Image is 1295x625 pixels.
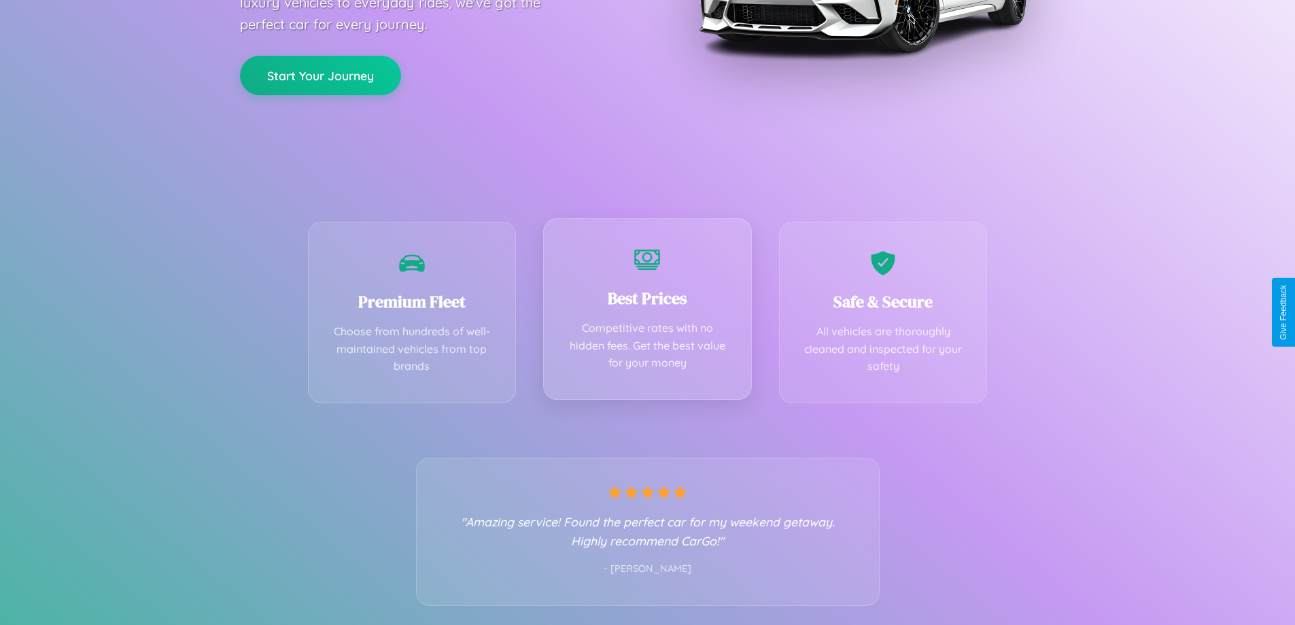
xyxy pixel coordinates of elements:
div: Give Feedback [1279,285,1288,340]
p: Competitive rates with no hidden fees. Get the best value for your money [564,320,731,372]
p: Choose from hundreds of well-maintained vehicles from top brands [329,323,496,375]
p: All vehicles are thoroughly cleaned and inspected for your safety [800,323,967,375]
p: "Amazing service! Found the perfect car for my weekend getaway. Highly recommend CarGo!" [444,512,852,550]
button: Start Your Journey [240,56,401,95]
p: - [PERSON_NAME] [444,560,852,578]
h3: Premium Fleet [329,290,496,313]
h3: Safe & Secure [800,290,967,313]
h3: Best Prices [564,287,731,309]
